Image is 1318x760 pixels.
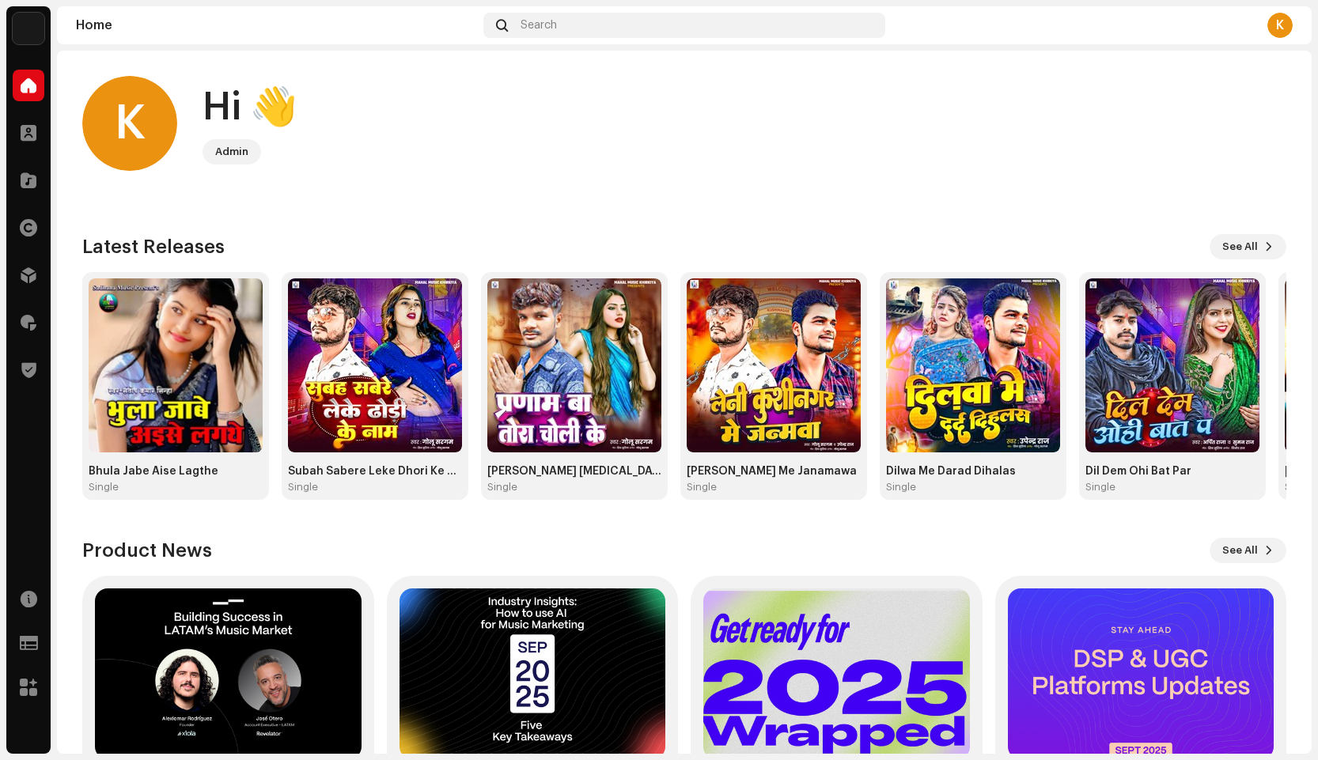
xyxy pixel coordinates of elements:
div: Hi 👋 [203,82,297,133]
div: Dilwa Me Darad Dihalas [886,465,1060,478]
div: K [82,76,177,171]
div: Single [687,481,717,493]
div: Single [1285,481,1315,493]
img: 5c527483-94a5-446d-8ef6-2d2167002dee [487,278,661,452]
div: Subah Sabere Leke Dhori Ke Nam [288,465,462,478]
div: Single [487,481,517,493]
div: Single [288,481,318,493]
span: See All [1222,231,1258,263]
img: 10d72f0b-d06a-424f-aeaa-9c9f537e57b6 [13,13,44,44]
span: See All [1222,535,1258,566]
div: Dil Dem Ohi Bat Par [1085,465,1259,478]
span: Search [521,19,557,32]
button: See All [1210,538,1286,563]
img: 7fa71934-bfa0-47b9-96e0-84dcedb9bfb4 [89,278,263,452]
h3: Product News [82,538,212,563]
div: Admin [215,142,248,161]
div: Bhula Jabe Aise Lagthe [89,465,263,478]
div: K [1267,13,1293,38]
div: [PERSON_NAME] [MEDICAL_DATA] Choli Ke [487,465,661,478]
img: 18df368e-6828-4707-b0db-883543e8f63f [1085,278,1259,452]
button: See All [1210,234,1286,259]
img: 416a0d4a-0ab0-44a1-9cc0-5fe2fa47b6dc [886,278,1060,452]
div: Single [886,481,916,493]
div: Home [76,19,477,32]
img: 5124b270-c0b0-41f6-b535-2696cbf96507 [687,278,861,452]
img: 391fdb25-ad00-476d-9c03-02b7e6cc8177 [288,278,462,452]
div: Single [1085,481,1115,493]
div: Single [89,481,119,493]
div: [PERSON_NAME] Me Janamawa [687,465,861,478]
h3: Latest Releases [82,234,225,259]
